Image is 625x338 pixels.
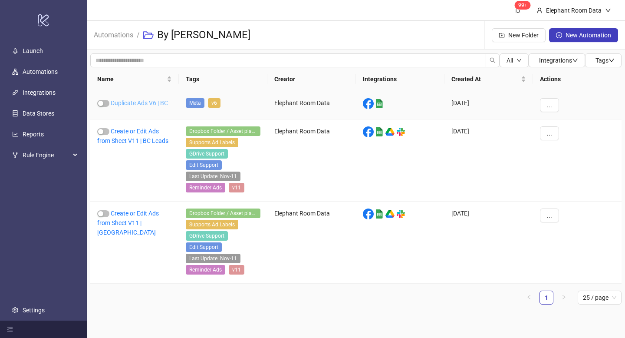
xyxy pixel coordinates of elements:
span: ... [547,102,552,109]
span: down [605,7,611,13]
button: ... [540,98,559,112]
span: down [572,57,578,63]
a: 1 [540,291,553,304]
span: Reminder Ads [186,265,225,275]
button: New Folder [492,28,546,42]
a: Create or Edit Ads from Sheet V11 | BC Leads [97,128,168,144]
span: Last Update: Nov-11 [186,254,240,263]
span: search [490,57,496,63]
span: Dropbox Folder / Asset placement detection [186,126,260,136]
span: 25 / page [583,291,616,304]
span: Dropbox Folder / Asset placement detection [186,209,260,218]
span: Supports Ad Labels [186,138,238,147]
button: Alldown [500,53,529,67]
th: Creator [267,67,356,91]
a: Automations [92,30,135,39]
a: Data Stores [23,110,54,117]
div: [DATE] [444,91,533,119]
li: / [137,21,140,49]
th: Tags [179,67,267,91]
button: right [557,291,571,305]
span: folder-add [499,32,505,38]
div: Elephant Room Data [267,119,356,202]
span: bell [515,7,521,13]
span: menu-fold [7,326,13,332]
a: Duplicate Ads V6 | BC [111,99,168,106]
a: Integrations [23,89,56,96]
li: Previous Page [522,291,536,305]
button: Tagsdown [585,53,622,67]
div: Elephant Room Data [267,91,356,119]
div: [DATE] [444,202,533,284]
th: Actions [533,67,622,91]
span: Reminder Ads [186,183,225,192]
span: Rule Engine [23,146,70,164]
span: Tags [595,57,615,64]
span: GDrive Support [186,231,228,241]
span: v6 [208,98,220,108]
div: Elephant Room Data [543,6,605,15]
a: Automations [23,68,58,75]
th: Created At [444,67,533,91]
span: fork [12,152,18,158]
button: left [522,291,536,305]
span: user [536,7,543,13]
span: New Folder [508,32,539,39]
div: Elephant Room Data [267,202,356,284]
span: New Automation [566,32,611,39]
a: Launch [23,47,43,54]
span: All [507,57,513,64]
span: down [516,58,522,63]
button: ... [540,126,559,140]
a: Reports [23,131,44,138]
span: Edit Support [186,160,222,170]
span: Created At [451,74,519,84]
sup: 1646 [515,1,531,10]
span: Name [97,74,165,84]
button: ... [540,209,559,222]
h3: By [PERSON_NAME] [157,28,250,42]
span: v11 [229,265,244,275]
span: plus-circle [556,32,562,38]
li: Next Page [557,291,571,305]
th: Name [90,67,179,91]
span: GDrive Support [186,149,228,159]
span: ... [547,212,552,219]
a: Create or Edit Ads from Sheet V11 | [GEOGRAPHIC_DATA] [97,210,159,236]
a: Settings [23,307,45,314]
span: left [526,295,532,300]
span: right [561,295,566,300]
span: Meta [186,98,204,108]
span: v11 [229,183,244,192]
span: folder-open [143,30,154,40]
span: Edit Support [186,242,222,252]
th: Integrations [356,67,444,91]
div: Page Size [578,291,622,305]
span: Integrations [539,57,578,64]
span: ... [547,130,552,137]
span: Supports Ad Labels [186,220,238,229]
span: Last Update: Nov-11 [186,172,240,181]
button: New Automation [549,28,618,42]
span: down [609,57,615,63]
div: [DATE] [444,119,533,202]
li: 1 [539,291,553,305]
button: Integrationsdown [529,53,585,67]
